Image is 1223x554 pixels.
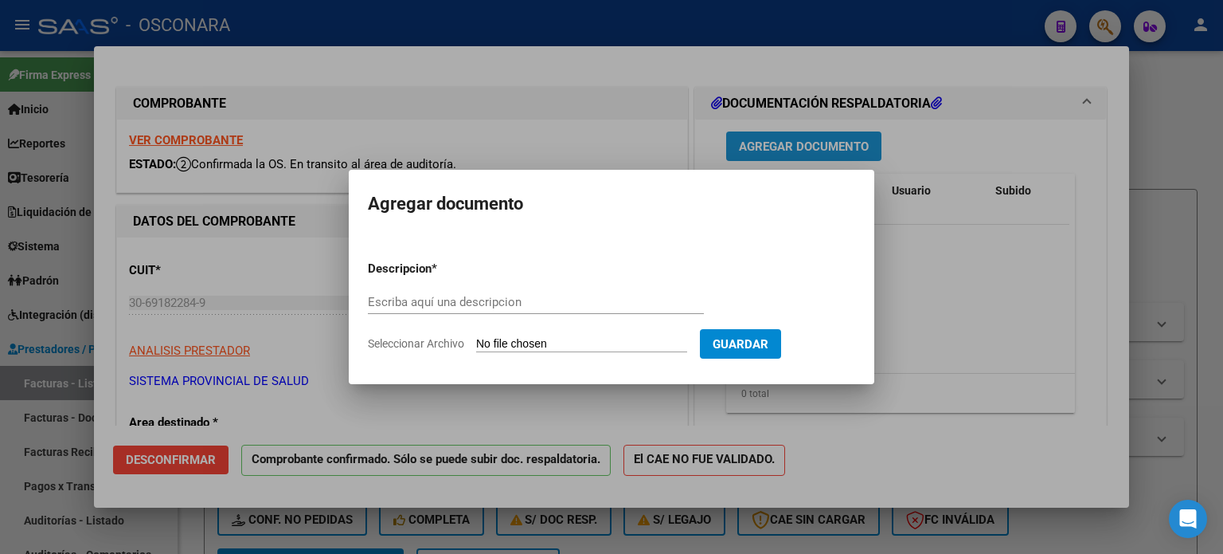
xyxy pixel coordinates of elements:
[713,337,768,352] span: Guardar
[700,329,781,359] button: Guardar
[368,189,855,219] h2: Agregar documento
[368,260,514,278] p: Descripcion
[1169,500,1207,538] div: Open Intercom Messenger
[368,337,464,350] span: Seleccionar Archivo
